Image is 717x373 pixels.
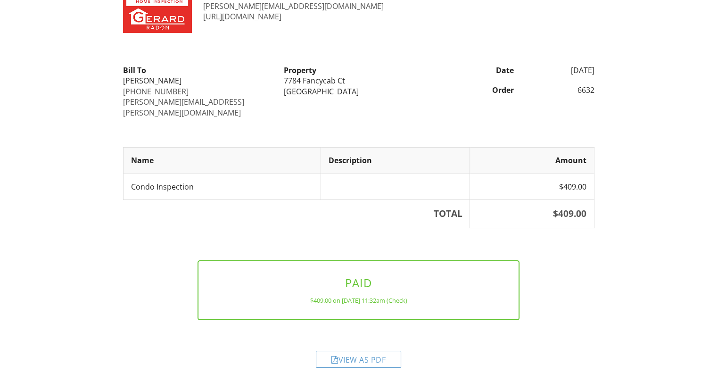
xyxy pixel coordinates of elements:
[123,200,470,228] th: TOTAL
[439,65,519,75] div: Date
[214,297,503,304] div: $409.00 on [DATE] 11:32am (Check)
[470,174,594,199] td: $409.00
[519,85,600,95] div: 6632
[123,97,244,117] a: [PERSON_NAME][EMAIL_ADDRESS][PERSON_NAME][DOMAIN_NAME]
[203,1,384,11] a: [PERSON_NAME][EMAIL_ADDRESS][DOMAIN_NAME]
[439,85,519,95] div: Order
[123,75,272,86] div: [PERSON_NAME]
[316,357,401,367] a: View as PDF
[470,200,594,228] th: $409.00
[123,148,321,174] th: Name
[214,276,503,289] h3: PAID
[284,65,316,75] strong: Property
[203,11,281,22] a: [URL][DOMAIN_NAME]
[321,148,470,174] th: Description
[284,86,433,97] div: [GEOGRAPHIC_DATA]
[123,86,189,97] a: [PHONE_NUMBER]
[519,65,600,75] div: [DATE]
[316,351,401,368] div: View as PDF
[284,75,433,86] div: 7784 Fancycab Ct
[470,148,594,174] th: Amount
[131,182,194,192] span: Condo Inspection
[123,65,146,75] strong: Bill To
